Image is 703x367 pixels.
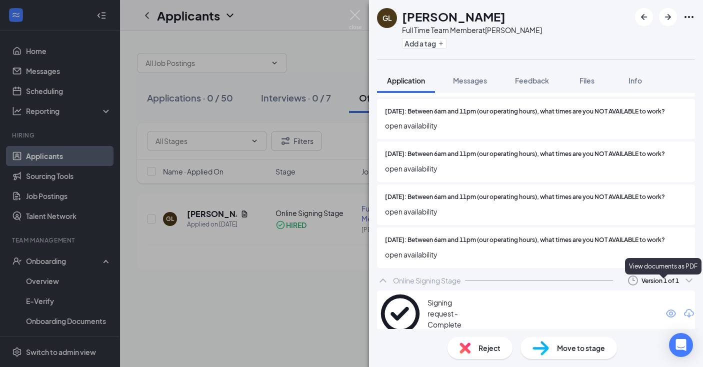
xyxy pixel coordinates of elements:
[385,249,687,260] span: open availability
[427,297,472,330] div: Signing request - Complete
[438,40,444,46] svg: Plus
[662,11,674,23] svg: ArrowRight
[478,342,500,353] span: Reject
[683,274,695,286] svg: ChevronDown
[402,38,446,48] button: PlusAdd a tag
[659,8,677,26] button: ArrowRight
[385,235,665,245] span: [DATE]: Between 6am and 11pm (our operating hours), what times are you NOT AVAILABLE to work?
[453,76,487,85] span: Messages
[683,11,695,23] svg: Ellipses
[628,76,642,85] span: Info
[402,8,505,25] h1: [PERSON_NAME]
[402,25,542,35] div: Full Time Team Member at [PERSON_NAME]
[683,307,695,319] svg: Download
[625,258,701,274] div: View documents as PDF
[385,163,687,174] span: open availability
[385,149,665,159] span: [DATE]: Between 6am and 11pm (our operating hours), what times are you NOT AVAILABLE to work?
[385,192,665,202] span: [DATE]: Between 6am and 11pm (our operating hours), what times are you NOT AVAILABLE to work?
[377,290,423,337] svg: CheckmarkCircle
[377,274,389,286] svg: ChevronUp
[385,120,687,131] span: open availability
[385,107,665,116] span: [DATE]: Between 6am and 11pm (our operating hours), what times are you NOT AVAILABLE to work?
[635,8,653,26] button: ArrowLeftNew
[638,11,650,23] svg: ArrowLeftNew
[641,276,679,285] div: Version 1 of 1
[665,307,677,319] svg: Eye
[385,206,687,217] span: open availability
[515,76,549,85] span: Feedback
[382,13,392,23] div: GL
[393,275,461,285] div: Online Signing Stage
[669,333,693,357] div: Open Intercom Messenger
[627,274,639,286] svg: Clock
[387,76,425,85] span: Application
[579,76,594,85] span: Files
[557,342,605,353] span: Move to stage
